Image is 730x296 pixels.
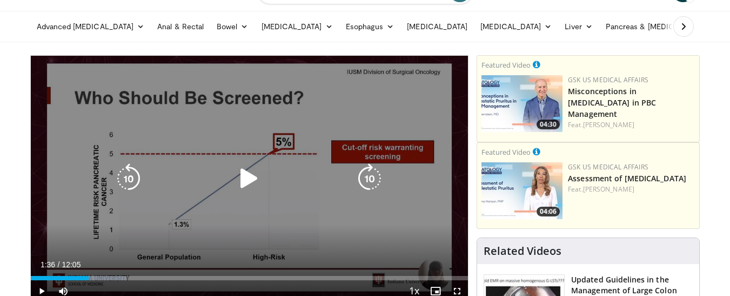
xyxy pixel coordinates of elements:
[537,207,560,216] span: 04:06
[41,260,55,269] span: 1:36
[484,245,561,258] h4: Related Videos
[210,16,255,37] a: Bowel
[474,16,558,37] a: [MEDICAL_DATA]
[568,86,656,119] a: Misconceptions in [MEDICAL_DATA] in PBC Management
[30,16,151,37] a: Advanced [MEDICAL_DATA]
[537,120,560,129] span: 04:30
[583,185,634,194] a: [PERSON_NAME]
[481,75,562,132] a: 04:30
[568,120,695,130] div: Feat.
[558,16,599,37] a: Liver
[255,16,339,37] a: [MEDICAL_DATA]
[400,16,474,37] a: [MEDICAL_DATA]
[481,162,562,219] a: 04:06
[62,260,81,269] span: 12:05
[568,162,648,172] a: GSK US Medical Affairs
[568,185,695,194] div: Feat.
[568,173,686,183] a: Assessment of [MEDICAL_DATA]
[481,162,562,219] img: 31b7e813-d228-42d3-be62-e44350ef88b5.jpg.150x105_q85_crop-smart_upscale.jpg
[568,75,648,84] a: GSK US Medical Affairs
[481,60,531,70] small: Featured Video
[599,16,726,37] a: Pancreas & [MEDICAL_DATA]
[58,260,60,269] span: /
[481,147,531,157] small: Featured Video
[339,16,401,37] a: Esophagus
[583,120,634,129] a: [PERSON_NAME]
[31,276,468,280] div: Progress Bar
[151,16,210,37] a: Anal & Rectal
[481,75,562,132] img: aa8aa058-1558-4842-8c0c-0d4d7a40e65d.jpg.150x105_q85_crop-smart_upscale.jpg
